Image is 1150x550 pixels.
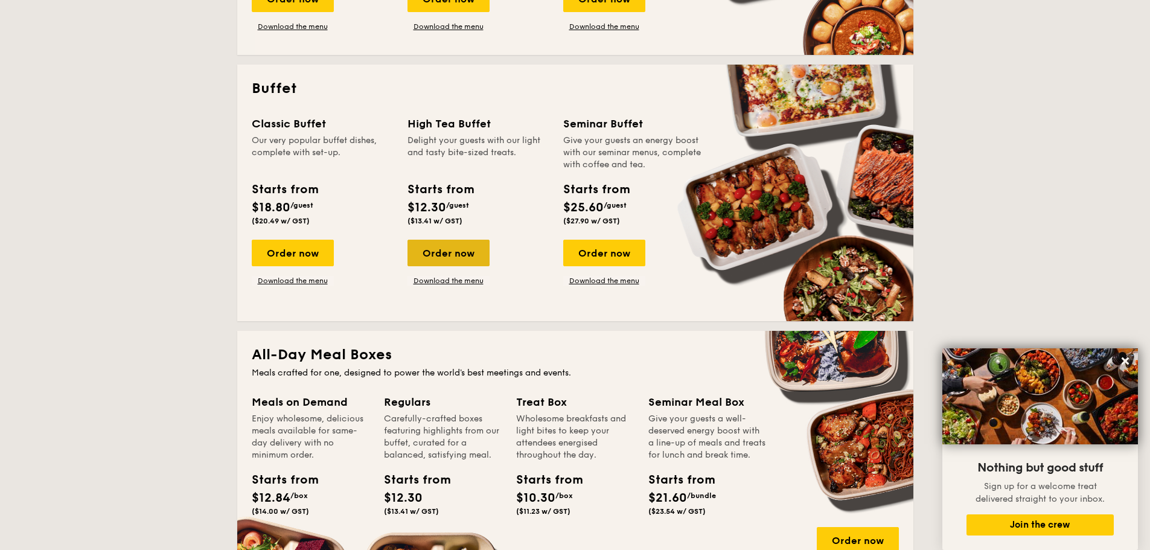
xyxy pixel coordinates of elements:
div: Meals on Demand [252,394,369,411]
div: Give your guests an energy boost with our seminar menus, complete with coffee and tea. [563,135,704,171]
span: $10.30 [516,491,555,505]
span: Nothing but good stuff [977,461,1103,475]
div: Our very popular buffet dishes, complete with set-up. [252,135,393,171]
span: ($13.41 w/ GST) [384,507,439,516]
span: ($23.54 w/ GST) [648,507,706,516]
button: Close [1116,351,1135,371]
div: High Tea Buffet [407,115,549,132]
div: Starts from [384,471,438,489]
span: $18.80 [252,200,290,215]
div: Seminar Meal Box [648,394,766,411]
span: $12.84 [252,491,290,505]
div: Delight your guests with our light and tasty bite-sized treats. [407,135,549,171]
span: /box [555,491,573,500]
span: $21.60 [648,491,687,505]
span: Sign up for a welcome treat delivered straight to your inbox. [976,481,1105,504]
a: Download the menu [252,22,334,31]
div: Wholesome breakfasts and light bites to keep your attendees energised throughout the day. [516,413,634,461]
div: Order now [563,240,645,266]
span: ($14.00 w/ GST) [252,507,309,516]
div: Starts from [252,181,318,199]
span: ($13.41 w/ GST) [407,217,462,225]
div: Starts from [407,181,473,199]
span: /bundle [687,491,716,500]
span: ($11.23 w/ GST) [516,507,570,516]
span: ($27.90 w/ GST) [563,217,620,225]
a: Download the menu [407,22,490,31]
span: $12.30 [407,200,446,215]
span: /guest [290,201,313,209]
div: Regulars [384,394,502,411]
span: /guest [604,201,627,209]
a: Download the menu [407,276,490,286]
a: Download the menu [252,276,334,286]
span: $25.60 [563,200,604,215]
div: Meals crafted for one, designed to power the world's best meetings and events. [252,367,899,379]
button: Join the crew [966,514,1114,536]
div: Starts from [563,181,629,199]
div: Starts from [252,471,306,489]
img: DSC07876-Edit02-Large.jpeg [942,348,1138,444]
a: Download the menu [563,276,645,286]
div: Starts from [648,471,703,489]
h2: Buffet [252,79,899,98]
div: Treat Box [516,394,634,411]
div: Enjoy wholesome, delicious meals available for same-day delivery with no minimum order. [252,413,369,461]
span: $12.30 [384,491,423,505]
h2: All-Day Meal Boxes [252,345,899,365]
div: Order now [407,240,490,266]
div: Classic Buffet [252,115,393,132]
div: Order now [252,240,334,266]
div: Carefully-crafted boxes featuring highlights from our buffet, curated for a balanced, satisfying ... [384,413,502,461]
div: Give your guests a well-deserved energy boost with a line-up of meals and treats for lunch and br... [648,413,766,461]
span: ($20.49 w/ GST) [252,217,310,225]
div: Starts from [516,471,570,489]
span: /box [290,491,308,500]
div: Seminar Buffet [563,115,704,132]
a: Download the menu [563,22,645,31]
span: /guest [446,201,469,209]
